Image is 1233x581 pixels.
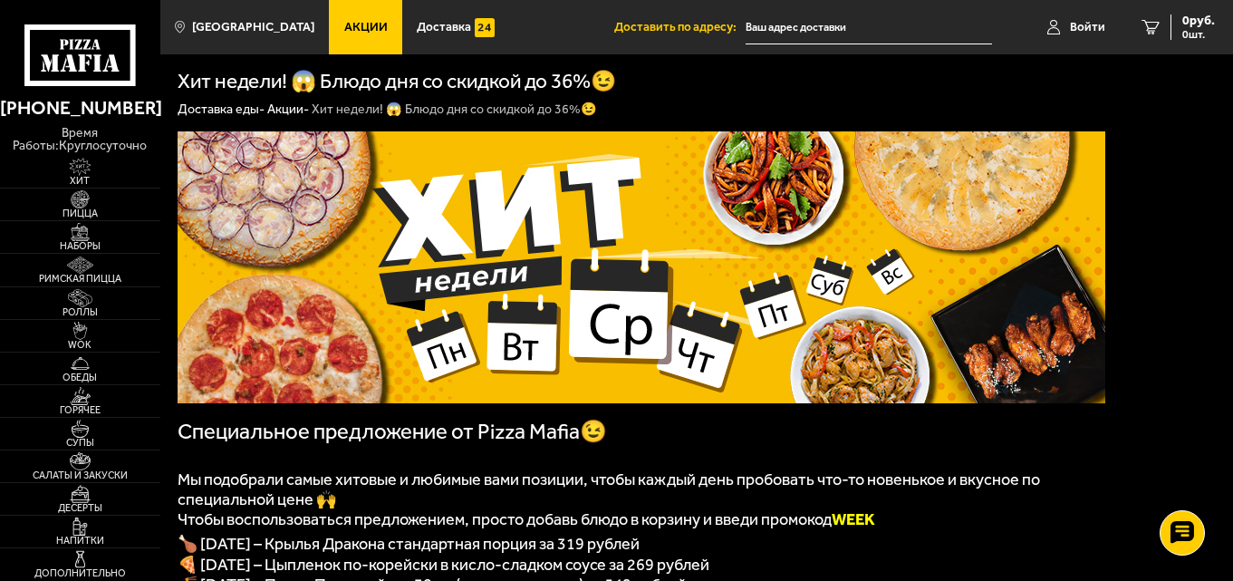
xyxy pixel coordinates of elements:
a: Акции- [267,102,309,117]
span: 🍕 [DATE] – Цыпленок по-корейски в кисло-сладком соусе за 269 рублей [178,555,709,575]
div: Хит недели! 😱 Блюдо дня со скидкой до 36%😉 [312,102,597,118]
span: Доставить по адресу: [614,21,746,34]
span: Войти [1070,21,1105,34]
span: Специальное предложение от Pizza Mafia😉 [178,419,607,444]
span: 0 шт. [1182,29,1215,40]
span: Чтобы воспользоваться предложением, просто добавь блюдо в корзину и введи промокод [178,509,875,529]
input: Ваш адрес доставки [746,11,992,44]
img: 1024x1024 [178,131,1105,403]
span: 🍗 [DATE] – Крылья Дракона стандартная порция за 319 рублей [178,534,640,554]
span: Доставка [417,21,471,34]
h1: Хит недели! 😱 Блюдо дня со скидкой до 36%😉 [178,72,616,92]
span: [GEOGRAPHIC_DATA] [192,21,314,34]
span: 0 руб. [1182,15,1215,27]
a: Доставка еды- [178,102,265,117]
span: Мы подобрали самые хитовые и любимые вами позиции, чтобы каждый день пробовать что-то новенькое и... [178,470,1040,509]
img: 15daf4d41897b9f0e9f617042186c801.svg [475,18,494,37]
b: WEEK [832,509,875,529]
span: Акции [344,21,388,34]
